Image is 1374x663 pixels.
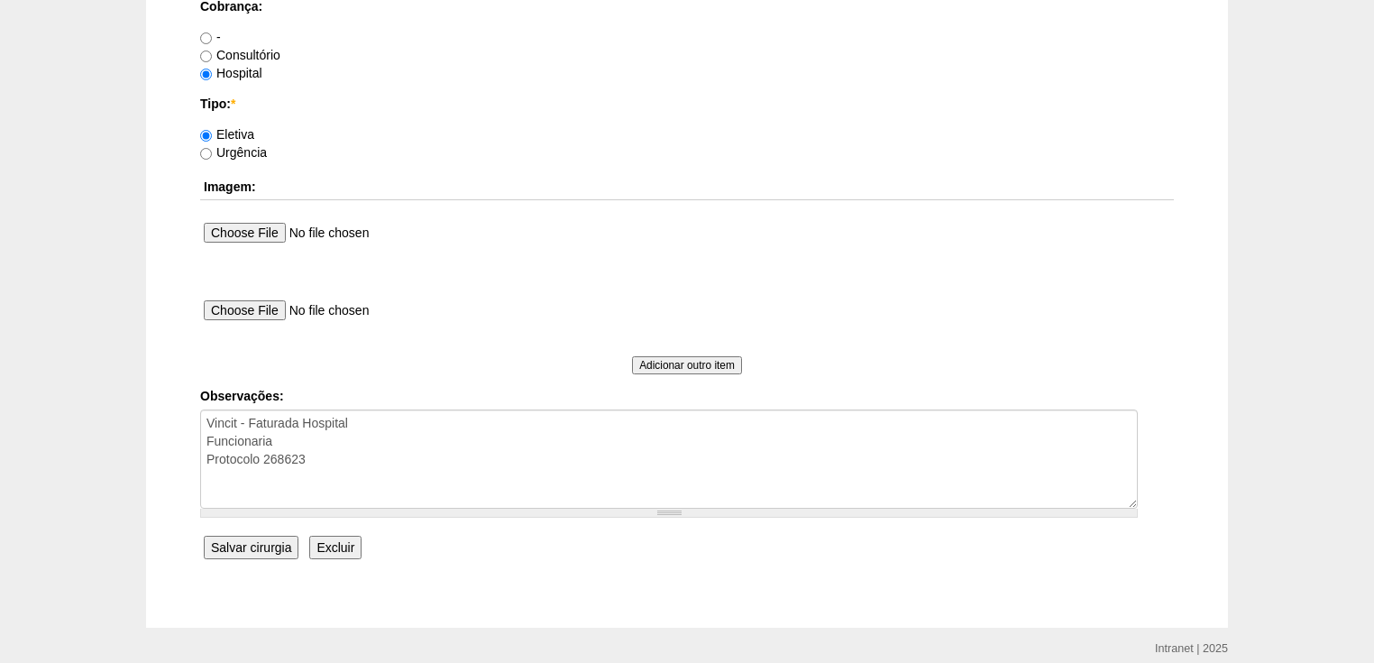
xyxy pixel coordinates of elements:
span: Este campo é obrigatório. [231,97,235,111]
input: Eletiva [200,130,212,142]
input: Consultório [200,51,212,62]
input: - [200,32,212,44]
input: Excluir [309,536,362,559]
div: Intranet | 2025 [1155,640,1228,658]
label: Eletiva [200,127,254,142]
label: Urgência [200,145,267,160]
input: Urgência [200,148,212,160]
label: Observações: [200,387,1174,405]
th: Imagem: [200,174,1174,200]
input: Hospital [200,69,212,80]
label: - [200,30,221,44]
label: Tipo: [200,95,1174,113]
label: Hospital [200,66,262,80]
input: Salvar cirurgia [204,536,298,559]
input: Adicionar outro item [632,356,742,374]
label: Consultório [200,48,280,62]
textarea: Vincit - Faturada Hospital Funcionaria Protocolo 268623 [200,410,1138,509]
